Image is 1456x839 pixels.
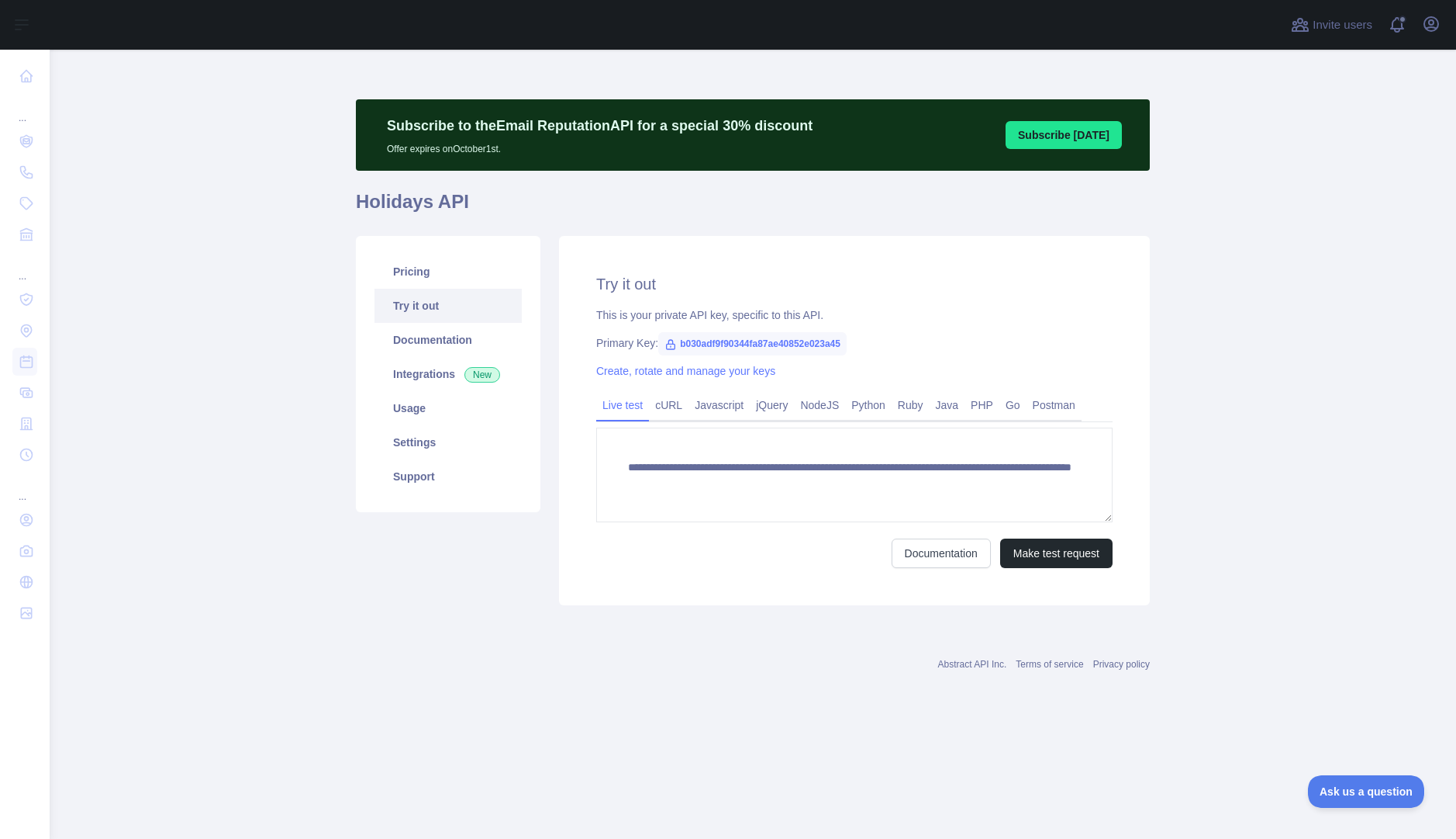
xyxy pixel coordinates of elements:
[12,472,37,503] div: ...
[1288,12,1375,37] button: Invite users
[688,393,750,418] a: Javascript
[845,393,892,418] a: Python
[464,367,500,383] span: New
[374,357,522,391] a: Integrations New
[1093,659,1150,670] a: Privacy policy
[1006,121,1122,149] button: Subscribe [DATE]
[596,273,1113,295] h2: Try it out
[374,459,522,494] a: Support
[356,189,1150,227] h1: Holidays API
[596,335,1113,351] div: Primary Key:
[374,425,522,459] a: Settings
[12,93,37,124] div: ...
[596,365,775,377] a: Create, rotate and manage your keys
[387,137,813,155] p: Offer expires on October 1st.
[374,255,522,289] a: Pricing
[892,539,991,568] a: Documentation
[387,115,813,137] p: Subscribe to the Email Reputation API for a special 30 % discount
[1308,775,1425,808] iframe: Toggle Customer Support
[750,393,794,418] a: jQuery
[596,393,649,418] a: Live test
[649,393,688,418] a: cURL
[374,323,522,357] a: Documentation
[1313,16,1372,34] span: Invite users
[374,289,522,323] a: Try it out
[930,393,965,418] a: Java
[999,393,1026,418] a: Go
[1000,539,1113,568] button: Make test request
[596,307,1113,323] div: This is your private API key, specific to this API.
[374,391,522,425] a: Usage
[658,332,847,355] span: b030adf9f90344fa87ae40852e023a45
[964,393,999,418] a: PHP
[938,659,1007,670] a: Abstract API Inc.
[892,393,930,418] a: Ruby
[1026,393,1082,418] a: Postman
[12,251,37,283] div: ...
[1016,659,1083,670] a: Terms of service
[794,393,845,418] a: NodeJS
